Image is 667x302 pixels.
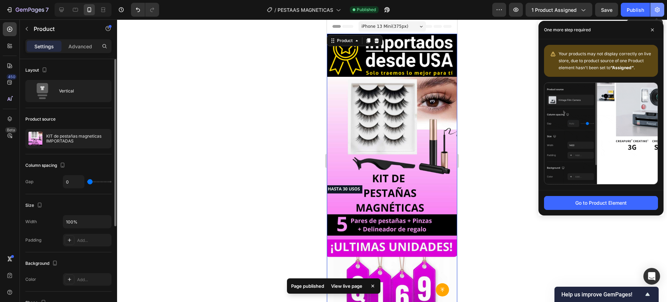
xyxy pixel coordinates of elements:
[621,3,650,17] button: Publish
[25,237,41,243] div: Padding
[25,259,59,268] div: Background
[34,25,93,33] p: Product
[3,3,52,17] button: 7
[575,199,627,206] div: Go to Product Element
[561,291,643,298] span: Help us improve GemPages!
[627,6,644,14] div: Publish
[25,179,33,185] div: Gap
[34,43,54,50] p: Settings
[25,66,49,75] div: Layout
[63,215,111,228] input: Auto
[561,290,652,299] button: Show survey - Help us improve GemPages!
[559,51,651,70] span: Your products may not display correctly on live store, due to product source of one Product eleme...
[25,276,36,283] div: Color
[601,7,612,13] span: Save
[28,132,42,146] img: product feature img
[25,219,37,225] div: Width
[291,283,324,289] p: Page published
[595,3,618,17] button: Save
[278,6,333,14] span: PESTAAS MAGNETICAS
[544,26,591,33] p: One more step required
[643,268,660,285] div: Open Intercom Messenger
[327,281,367,291] div: View live page
[25,201,44,210] div: Size
[274,6,276,14] span: /
[46,6,49,14] p: 7
[25,116,56,122] div: Product source
[327,19,457,302] iframe: To enrich screen reader interactions, please activate Accessibility in Grammarly extension settings
[25,161,67,170] div: Column spacing
[63,176,84,188] input: Auto
[77,237,110,244] div: Add...
[532,6,577,14] span: 1 product assigned
[7,74,17,80] div: 450
[526,3,592,17] button: 1 product assigned
[46,134,108,144] p: KIT de pestañas magneticas IMPORTADAS
[5,127,17,133] div: Beta
[59,83,101,99] div: Vertical
[77,277,110,283] div: Add...
[544,196,658,210] button: Go to Product Element
[131,3,159,17] div: Undo/Redo
[68,43,92,50] p: Advanced
[610,65,634,70] b: “Assigned”
[357,7,376,13] span: Published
